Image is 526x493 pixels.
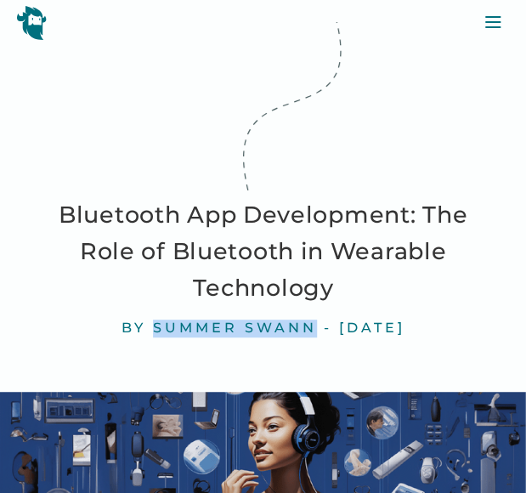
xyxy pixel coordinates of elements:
[339,320,405,337] div: [DATE]
[324,320,332,337] div: -
[53,196,473,307] h1: Bluetooth App Development: The Role of Bluetooth in Wearable Technology
[153,320,317,337] div: Summer Swann
[16,5,47,40] img: yeti logo icon
[122,320,146,337] div: By
[483,12,503,32] img: menu icon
